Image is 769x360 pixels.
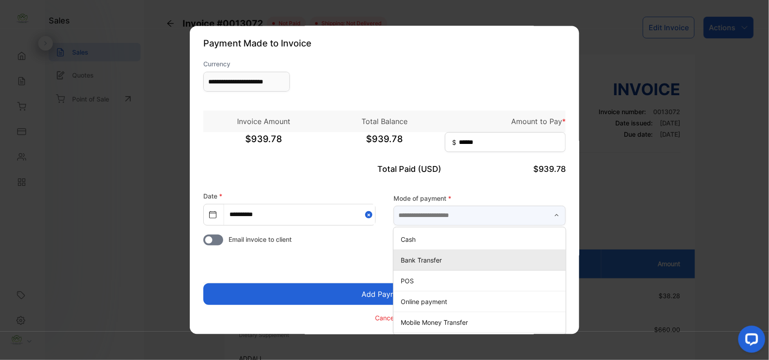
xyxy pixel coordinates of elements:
span: $939.78 [203,133,324,155]
p: POS [401,276,562,286]
span: $939.78 [533,165,566,174]
span: $ [452,138,456,148]
p: Invoice Amount [203,116,324,127]
label: Currency [203,60,290,69]
p: Payment Made to Invoice [203,37,566,51]
p: Cash [401,235,562,244]
p: Cancel [375,313,396,323]
span: $939.78 [324,133,445,155]
p: Amount to Pay [445,116,566,127]
button: Close [365,205,375,225]
label: Date [203,193,222,200]
label: Mode of payment [394,194,566,203]
p: Mobile Money Transfer [401,318,562,327]
button: Add Payment [203,284,566,305]
p: Total Balance [324,116,445,127]
p: Online payment [401,297,562,306]
p: Total Paid (USD) [324,163,445,175]
span: Email invoice to client [229,235,292,245]
iframe: LiveChat chat widget [731,322,769,360]
p: Bank Transfer [401,255,562,265]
